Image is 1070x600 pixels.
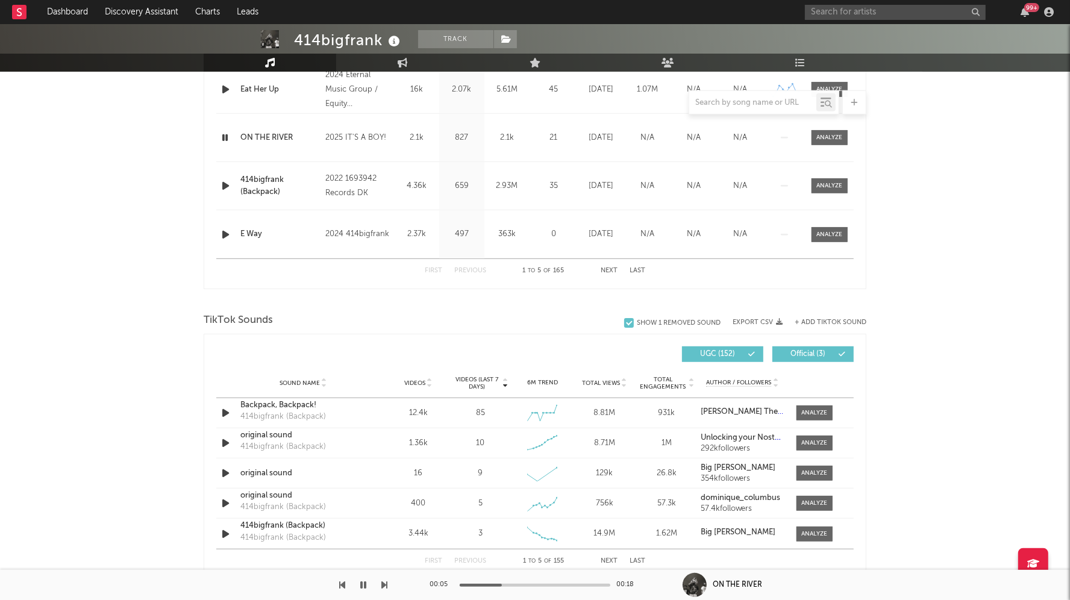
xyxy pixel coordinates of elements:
[1024,3,1039,12] div: 99 +
[425,267,442,274] button: First
[701,408,810,416] strong: [PERSON_NAME] The Explorer
[795,319,866,326] button: + Add TikTok Sound
[442,132,481,144] div: 827
[325,131,391,145] div: 2025 IT'S A BOY!
[577,467,633,480] div: 129k
[689,98,816,108] input: Search by song name or URL
[487,132,527,144] div: 2.1k
[240,467,366,480] a: original sound
[478,498,483,510] div: 5
[240,132,319,144] a: ON THE RIVER
[325,172,391,201] div: 2022 1693942 Records DK
[476,437,484,449] div: 10
[674,180,714,192] div: N/A
[720,84,760,96] div: N/A
[418,30,493,48] button: Track
[701,434,812,442] strong: Unlocking your Nostalgia☀️🐬
[577,528,633,540] div: 14.9M
[582,380,620,387] span: Total Views
[690,351,745,358] span: UGC ( 152 )
[674,228,714,240] div: N/A
[1021,7,1029,17] button: 99+
[487,84,527,96] div: 5.61M
[701,505,784,513] div: 57.4k followers
[701,464,776,472] strong: Big [PERSON_NAME]
[544,268,551,273] span: of
[674,132,714,144] div: N/A
[639,498,695,510] div: 57.3k
[713,580,762,590] div: ON THE RIVER
[733,319,783,326] button: Export CSV
[639,467,695,480] div: 26.8k
[397,132,436,144] div: 2.1k
[639,407,695,419] div: 931k
[390,407,446,419] div: 12.4k
[701,475,784,483] div: 354k followers
[627,228,668,240] div: N/A
[701,408,784,416] a: [PERSON_NAME] The Explorer
[701,434,784,442] a: Unlocking your Nostalgia☀️🐬
[240,174,319,198] a: 414bigfrank (Backpack)
[240,490,366,502] div: original sound
[510,264,577,278] div: 1 5 165
[487,228,527,240] div: 363k
[478,467,483,480] div: 9
[510,554,577,569] div: 1 5 155
[533,228,575,240] div: 0
[240,411,326,423] div: 414bigfrank (Backpack)
[706,379,771,387] span: Author / Followers
[601,267,618,274] button: Next
[240,430,366,442] a: original sound
[720,228,760,240] div: N/A
[442,180,481,192] div: 659
[294,30,403,50] div: 414bigfrank
[533,132,575,144] div: 21
[390,437,446,449] div: 1.36k
[240,520,366,532] a: 414bigfrank (Backpack)
[390,528,446,540] div: 3.44k
[442,84,481,96] div: 2.07k
[528,268,536,273] span: to
[442,228,481,240] div: 497
[478,528,483,540] div: 3
[397,84,436,96] div: 16k
[581,228,621,240] div: [DATE]
[701,528,784,537] a: Big [PERSON_NAME]
[533,180,575,192] div: 35
[454,267,486,274] button: Previous
[240,501,326,513] div: 414bigfrank (Backpack)
[701,494,781,502] strong: dominique_columbus
[280,380,320,387] span: Sound Name
[390,467,446,480] div: 16
[701,528,776,536] strong: Big [PERSON_NAME]
[404,380,425,387] span: Videos
[325,68,391,111] div: 2024 Eternal Music Group / Equity Distribution
[240,399,366,411] a: Backpack, Backpack!
[544,558,551,564] span: of
[325,227,391,242] div: 2024 414bigfrank
[515,378,571,387] div: 6M Trend
[397,180,436,192] div: 4.36k
[674,84,714,96] div: N/A
[240,228,319,240] a: E Way
[701,445,784,453] div: 292k followers
[637,319,721,327] div: Show 1 Removed Sound
[720,180,760,192] div: N/A
[616,578,640,592] div: 00:18
[240,84,319,96] a: Eat Her Up
[204,313,273,328] span: TikTok Sounds
[639,437,695,449] div: 1M
[805,5,986,20] input: Search for artists
[772,346,854,362] button: Official(3)
[452,376,501,390] span: Videos (last 7 days)
[627,132,668,144] div: N/A
[425,558,442,564] button: First
[454,558,486,564] button: Previous
[720,132,760,144] div: N/A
